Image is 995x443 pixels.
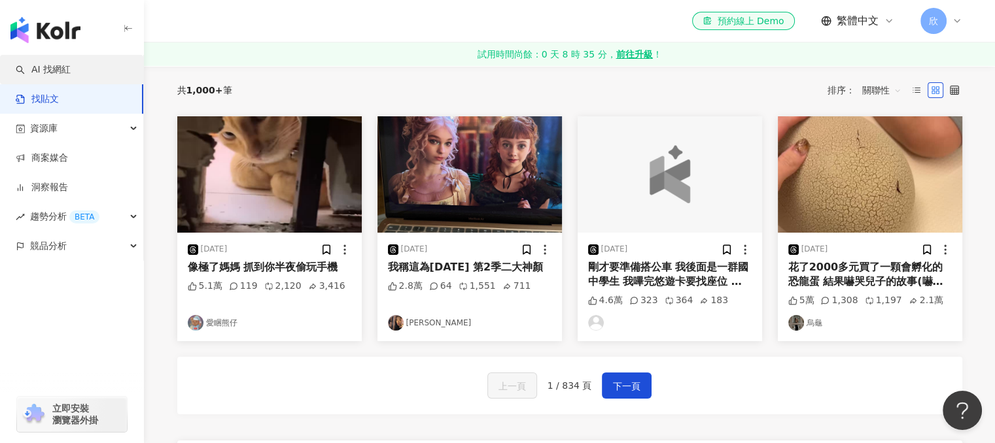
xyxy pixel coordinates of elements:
[778,116,962,233] img: post-image
[837,14,879,28] span: 繁體中文
[788,294,814,307] div: 5萬
[30,231,67,261] span: 競品分析
[388,260,551,274] div: 我稱這為[DATE] 第2季二大神顏
[186,85,223,95] span: 1,000+
[264,280,302,293] div: 2,120
[862,80,901,101] span: 關聯性
[17,397,127,432] a: chrome extension立即安裝 瀏覽器外掛
[377,116,562,233] img: post-image
[692,12,794,30] a: 預約線上 Demo
[308,280,345,293] div: 3,416
[30,114,58,143] span: 資源庫
[788,260,952,289] div: 花了2000多元買了一顆會孵化的恐龍蛋 結果嚇哭兒子的故事(嚇哭部分沒錄到） 只有媽媽一個人覺得有趣! BTW 2000多居然買到仿的😑賣家上面還標榜TOMY，結果根本不是，我也懶得退了
[601,244,628,255] div: [DATE]
[21,404,46,425] img: chrome extension
[459,280,496,293] div: 1,551
[52,402,98,426] span: 立即安裝 瀏覽器外掛
[588,294,623,307] div: 4.6萬
[229,280,258,293] div: 119
[929,14,938,28] span: 欣
[16,93,59,106] a: 找貼文
[665,294,693,307] div: 364
[16,181,68,194] a: 洞察報告
[588,315,752,331] a: KOL Avatar
[828,80,909,101] div: 排序：
[201,244,228,255] div: [DATE]
[801,244,828,255] div: [DATE]
[588,315,604,331] img: KOL Avatar
[10,17,80,43] img: logo
[188,260,351,274] div: 像極了媽媽 抓到你半夜偷玩手機
[487,372,537,399] button: 上一頁
[820,294,858,307] div: 1,308
[602,372,652,399] button: 下一頁
[548,380,592,391] span: 1 / 834 頁
[188,315,351,331] a: KOL Avatar愛睏熊仔
[616,48,652,61] strong: 前往升級
[943,391,982,430] iframe: Help Scout Beacon - Open
[699,294,728,307] div: 183
[16,152,68,165] a: 商案媒合
[30,202,99,231] span: 趨勢分析
[188,280,222,293] div: 5.1萬
[144,42,995,66] a: 試用時間尚餘：0 天 8 時 35 分，前往升級！
[502,280,531,293] div: 711
[69,210,99,223] div: BETA
[177,85,232,95] div: 共 筆
[613,378,640,394] span: 下一頁
[788,315,952,331] a: KOL Avatar烏龜
[909,294,943,307] div: 2.1萬
[865,294,902,307] div: 1,197
[388,315,551,331] a: KOL Avatar[PERSON_NAME]
[16,212,25,222] span: rise
[788,315,804,331] img: KOL Avatar
[388,315,404,331] img: KOL Avatar
[177,116,362,233] img: post-image
[16,63,71,76] a: searchAI 找網紅
[578,116,762,233] button: logo
[429,280,452,293] div: 64
[588,260,752,289] div: 剛才要準備搭公車 我後面是一群國中學生 我嗶完悠遊卡要找座位 後面的妹妹突然說找不到悠遊卡 身後的同學同時打開錢包大家在湊零錢 她就跟後面的好朋友說 沒事 你們先搭我走路去 後來他的好朋友們一起...
[629,294,658,307] div: 323
[703,14,784,27] div: 預約線上 Demo
[188,315,203,331] img: KOL Avatar
[401,244,428,255] div: [DATE]
[388,280,423,293] div: 2.8萬
[623,145,716,203] img: logo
